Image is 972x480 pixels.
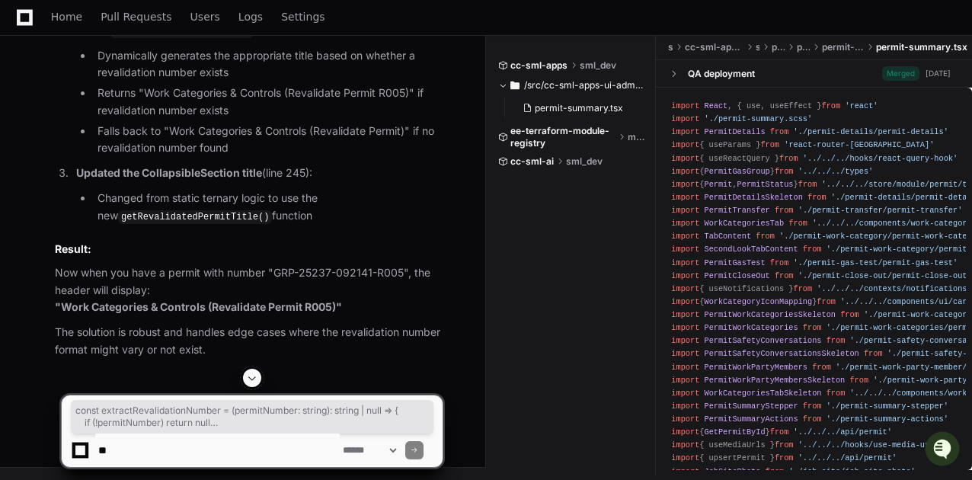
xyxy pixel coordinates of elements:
span: import [671,140,699,149]
strong: Added function [76,23,299,36]
span: cc-sml-ai [510,155,554,168]
span: from [864,349,883,358]
span: permit-summary [822,41,864,53]
span: WorkCategoryIconMapping [704,296,812,306]
span: import [671,179,699,188]
span: ee-terraform-module-registry [510,125,615,149]
span: import [671,362,699,371]
span: import [671,310,699,319]
span: TabContent [704,232,751,241]
h3: Result: [55,242,443,257]
span: import [671,153,699,162]
span: PermitStatus [737,179,794,188]
span: src [756,41,760,53]
div: [DATE] [926,68,951,79]
span: sml_dev [566,155,603,168]
a: Powered byPylon [107,159,184,171]
span: import [671,323,699,332]
span: import [671,283,699,293]
span: PermitCloseOut [704,270,769,280]
span: import [671,270,699,280]
span: import [671,101,699,110]
span: Settings [281,12,325,21]
span: 'react-router-[GEOGRAPHIC_DATA]' [784,140,934,149]
span: from [756,232,775,241]
li: Changed from static ternary logic to use the new function [93,190,443,225]
p: (line 245): [76,165,443,182]
span: from [775,270,794,280]
span: from [775,166,794,175]
img: PlayerZero [15,15,46,46]
li: Returns "Work Categories & Controls (Revalidate Permit R005)" if revalidation number exists [93,85,443,120]
iframe: Open customer support [923,430,964,471]
span: PermitDetails [704,127,765,136]
span: src [668,41,673,53]
span: Users [190,12,220,21]
span: from [822,101,841,110]
span: sml_dev [580,59,616,72]
svg: Directory [510,76,520,94]
span: PermitGasGroup [704,166,769,175]
span: from [817,296,836,306]
span: './permit-close-out/permit-close-out' [798,270,972,280]
span: Merged [882,66,919,81]
span: PermitWorkCategoriesSkeleton [704,310,836,319]
div: Welcome [15,61,277,85]
span: './permit-details/permit-details' [794,127,948,136]
span: import [671,166,699,175]
span: PermitWorkCategories [704,323,798,332]
span: Home [51,12,82,21]
span: permit [797,41,810,53]
span: import [671,232,699,241]
span: import [671,114,699,123]
button: /src/cc-sml-apps-ui-admin/src/pages/permit/permit-summary [498,73,644,98]
span: PermitGasTest [704,258,765,267]
span: cc-sml-apps [510,59,568,72]
button: Start new chat [259,118,277,136]
img: 1756235613930-3d25f9e4-fa56-45dd-b3ad-e072dfbd1548 [15,114,43,141]
span: import [671,127,699,136]
code: getRevalidatedPermitTitle() [118,210,272,224]
li: Falls back to "Work Categories & Controls (Revalidate Permit)" if no revalidation number found [93,123,443,158]
span: permit-summary.tsx [876,41,967,53]
span: cc-sml-apps-ui-admin [685,41,743,53]
span: import [671,296,699,306]
div: Start new chat [52,114,250,129]
span: Pylon [152,160,184,171]
span: import [671,349,699,358]
span: from [794,283,813,293]
div: We're available if you need us! [52,129,193,141]
span: './permit-transfer/permit-transfer' [798,206,963,215]
span: /src/cc-sml-apps-ui-admin/src/pages/permit/permit-summary [524,79,644,91]
span: pages [772,41,784,53]
strong: Updated the CollapsibleSection title [76,166,262,179]
span: PermitSafetyConversationsSkeleton [704,349,858,358]
span: 'react' [845,101,878,110]
span: React [704,101,727,110]
div: QA deployment [688,67,755,79]
span: from [807,192,827,201]
span: '../../../hooks/react-query-hook' [803,153,958,162]
span: PermitSafetyConversations [704,336,821,345]
span: from [760,140,779,149]
span: import [671,192,699,201]
span: import [671,245,699,254]
span: SecondLookTabContent [704,245,798,254]
button: permit-summary.tsx [516,98,635,119]
p: The solution is robust and handles edge cases where the revalidation number format might vary or ... [55,324,443,359]
span: from [827,336,846,345]
span: PermitTransfer [704,206,769,215]
span: Permit [704,179,732,188]
span: from [840,310,859,319]
span: const extractRevalidationNumber = (permitNumber: string): string | null => { if (!permitNumber) r... [75,405,429,429]
span: from [770,258,789,267]
span: from [803,323,822,332]
p: Now when you have a permit with number "GRP-25237-092141-R005", the header will display: [55,264,443,316]
span: PermitDetailsSkeleton [704,192,802,201]
li: Dynamically generates the appropriate title based on whether a revalidation number exists [93,47,443,82]
span: './permit-gas-test/permit-gas-test' [794,258,958,267]
span: Pull Requests [101,12,171,21]
span: PermitWorkPartyMembers [704,362,807,371]
span: from [798,179,817,188]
